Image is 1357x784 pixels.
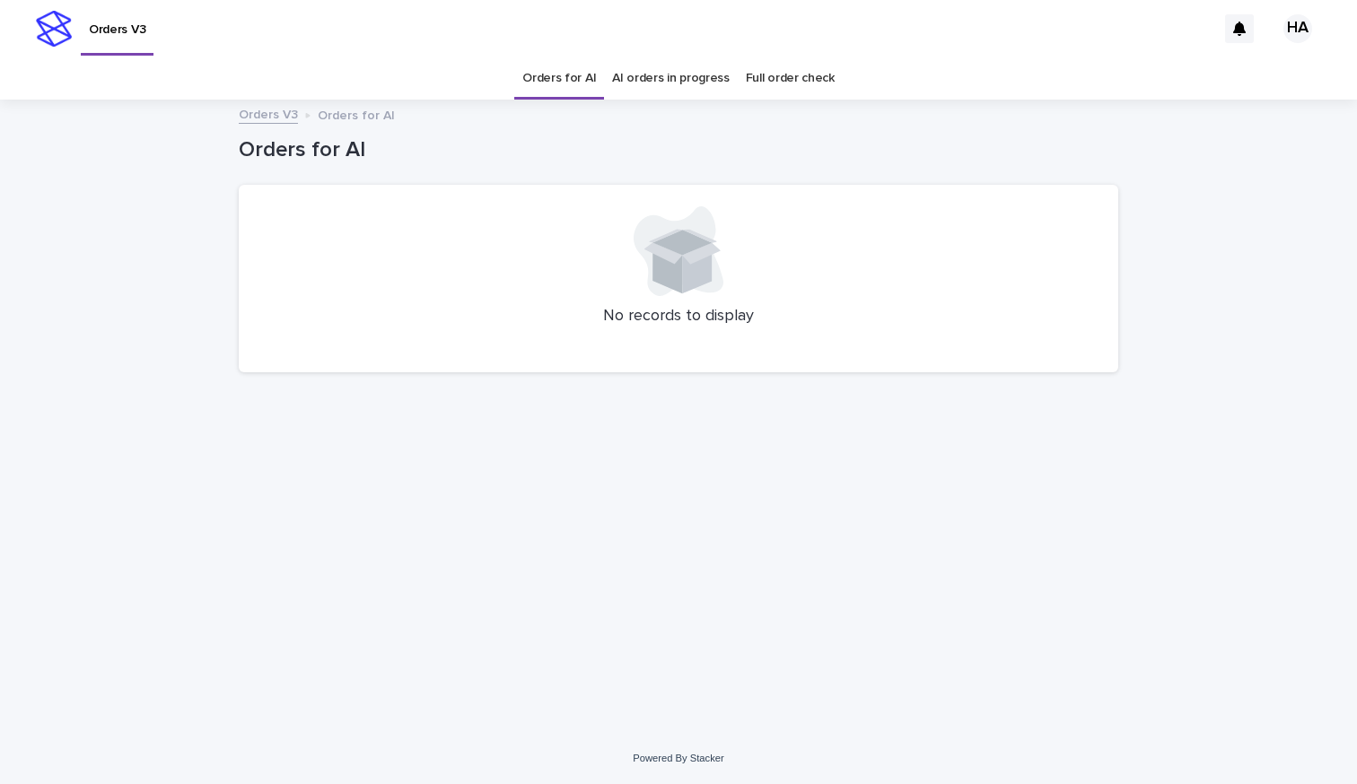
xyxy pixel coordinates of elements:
a: Orders for AI [522,57,596,100]
p: No records to display [260,307,1097,327]
img: stacker-logo-s-only.png [36,11,72,47]
a: Full order check [746,57,835,100]
h1: Orders for AI [239,137,1118,163]
a: AI orders in progress [612,57,730,100]
div: HA [1283,14,1312,43]
a: Orders V3 [239,103,298,124]
a: Powered By Stacker [633,753,723,763]
p: Orders for AI [318,104,395,124]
